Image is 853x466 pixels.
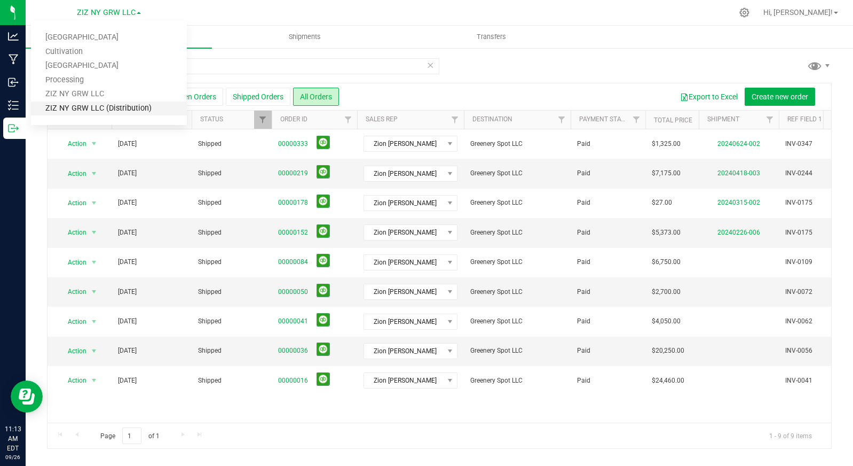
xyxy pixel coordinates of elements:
[652,228,681,238] span: $5,373.00
[118,376,137,386] span: [DATE]
[364,196,444,211] span: Zion [PERSON_NAME]
[364,136,444,151] span: Zion [PERSON_NAME]
[118,257,137,267] span: [DATE]
[58,166,87,181] span: Action
[472,115,512,123] a: Destination
[577,346,639,356] span: Paid
[426,58,434,72] span: Clear
[785,139,812,149] span: INV-0347
[470,346,564,356] span: Greenery Spot LLC
[198,287,265,297] span: Shipped
[785,228,812,238] span: INV-0175
[673,88,745,106] button: Export to Excel
[366,115,398,123] a: Sales Rep
[198,346,265,356] span: Shipped
[278,198,308,208] a: 00000178
[652,376,684,386] span: $24,460.00
[118,316,137,327] span: [DATE]
[31,102,187,116] a: ZIZ NY GRW LLC (Distribution)
[398,26,585,48] a: Transfers
[278,228,308,238] a: 00000152
[785,376,812,386] span: INV-0041
[577,198,639,208] span: Paid
[652,198,672,208] span: $27.00
[364,373,444,388] span: Zion [PERSON_NAME]
[88,284,101,299] span: select
[91,428,168,444] span: Page of 1
[58,373,87,388] span: Action
[745,88,815,106] button: Create new order
[785,287,812,297] span: INV-0072
[785,168,812,178] span: INV-0244
[88,225,101,240] span: select
[293,88,339,106] button: All Orders
[761,428,820,444] span: 1 - 9 of 9 items
[577,228,639,238] span: Paid
[198,376,265,386] span: Shipped
[339,111,357,129] a: Filter
[654,116,692,124] a: Total Price
[118,139,137,149] span: [DATE]
[470,198,564,208] span: Greenery Spot LLC
[31,45,187,59] a: Cultivation
[88,255,101,270] span: select
[118,198,137,208] span: [DATE]
[470,139,564,149] span: Greenery Spot LLC
[278,287,308,297] a: 00000050
[652,346,684,356] span: $20,250.00
[118,168,137,178] span: [DATE]
[652,139,681,149] span: $1,325.00
[77,8,136,17] span: ZIZ NY GRW LLC
[254,111,272,129] a: Filter
[278,168,308,178] a: 00000219
[118,346,137,356] span: [DATE]
[470,257,564,267] span: Greenery Spot LLC
[577,376,639,386] span: Paid
[278,346,308,356] a: 00000036
[652,168,681,178] span: $7,175.00
[31,73,187,88] a: Processing
[278,257,308,267] a: 00000084
[88,314,101,329] span: select
[5,453,21,461] p: 09/26
[278,376,308,386] a: 00000016
[58,284,87,299] span: Action
[364,314,444,329] span: Zion [PERSON_NAME]
[212,26,398,48] a: Shipments
[364,166,444,181] span: Zion [PERSON_NAME]
[198,198,265,208] span: Shipped
[88,373,101,388] span: select
[628,111,645,129] a: Filter
[5,424,21,453] p: 11:13 AM EDT
[31,87,187,102] a: ZIZ NY GRW LLC
[31,30,187,45] a: [GEOGRAPHIC_DATA]
[470,316,564,327] span: Greenery Spot LLC
[122,428,141,444] input: 1
[763,8,833,17] span: Hi, [PERSON_NAME]!
[470,228,564,238] span: Greenery Spot LLC
[470,168,564,178] span: Greenery Spot LLC
[58,196,87,211] span: Action
[198,168,265,178] span: Shipped
[226,88,290,106] button: Shipped Orders
[761,111,779,129] a: Filter
[31,59,187,73] a: [GEOGRAPHIC_DATA]
[787,115,822,123] a: Ref Field 1
[58,344,87,359] span: Action
[58,225,87,240] span: Action
[118,287,137,297] span: [DATE]
[58,314,87,329] span: Action
[707,115,739,123] a: Shipment
[717,199,760,206] a: 20240315-002
[652,257,681,267] span: $6,750.00
[364,344,444,359] span: Zion [PERSON_NAME]
[278,316,308,327] a: 00000041
[364,284,444,299] span: Zion [PERSON_NAME]
[577,316,639,327] span: Paid
[8,123,19,134] inline-svg: Outbound
[470,287,564,297] span: Greenery Spot LLC
[577,139,639,149] span: Paid
[8,31,19,42] inline-svg: Analytics
[364,255,444,270] span: Zion [PERSON_NAME]
[8,100,19,111] inline-svg: Inventory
